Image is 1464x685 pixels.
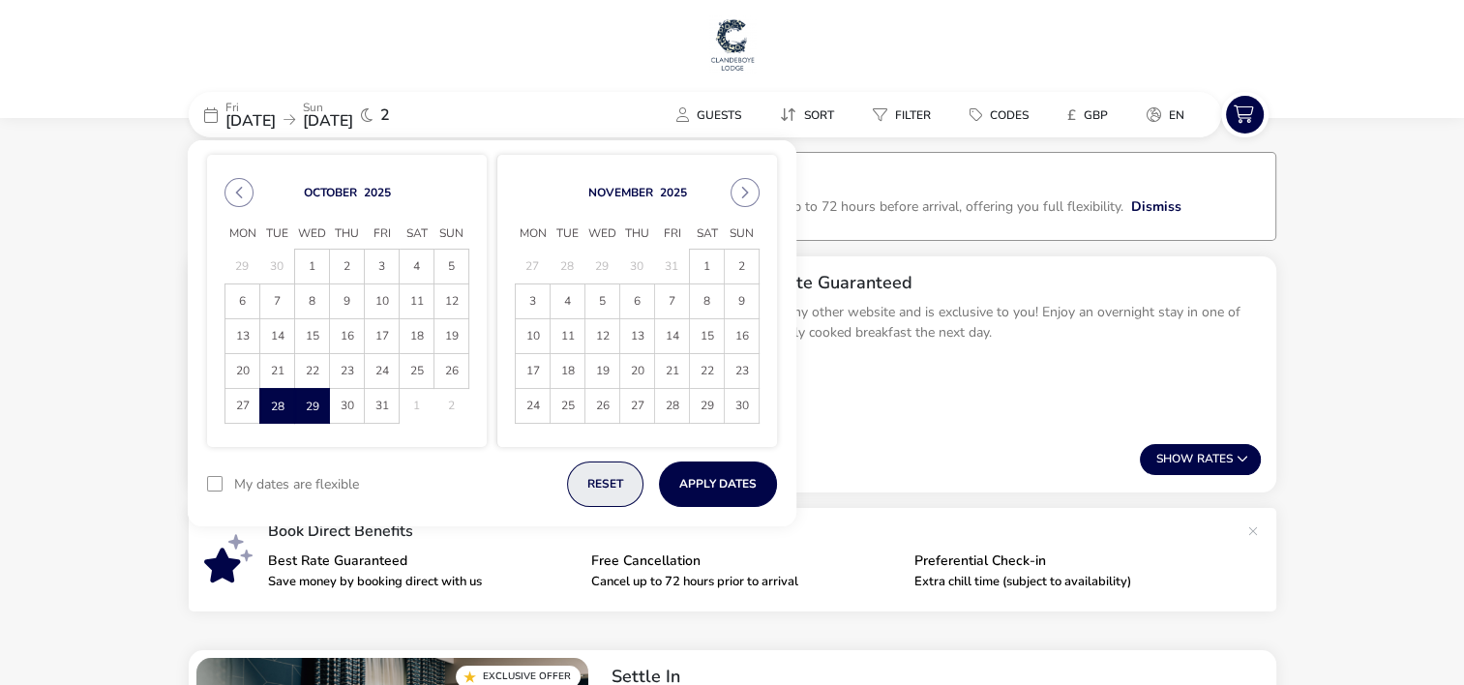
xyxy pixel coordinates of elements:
span: 11 [551,319,584,353]
span: GBP [1084,107,1108,123]
td: 4 [400,250,434,284]
span: 22 [295,354,329,388]
span: 2 [725,250,759,283]
button: £GBP [1052,101,1123,129]
span: 24 [516,389,550,423]
td: 12 [434,284,469,319]
td: 30 [725,389,760,424]
span: 25 [400,354,433,388]
span: 28 [655,389,689,423]
h2: Best Available B&B Rate Guaranteed [612,272,1261,294]
span: 17 [516,354,550,388]
p: This offer is not available on any other website and is exclusive to you! Enjoy an overnight stay... [612,302,1261,342]
span: 10 [516,319,550,353]
span: 21 [260,354,294,388]
td: 26 [434,354,469,389]
td: 28 [551,250,585,284]
span: 15 [295,319,329,353]
span: 13 [620,319,654,353]
td: 18 [400,319,434,354]
span: 10 [365,284,399,318]
button: ShowRates [1140,444,1261,475]
naf-pibe-menu-bar-item: en [1131,101,1208,129]
span: Wed [295,220,330,249]
i: £ [1067,105,1076,125]
td: 1 [295,250,330,284]
span: 12 [585,319,619,353]
td: 9 [725,284,760,319]
span: 8 [295,284,329,318]
span: 9 [330,284,364,318]
td: 1 [400,389,434,424]
td: 15 [690,319,725,354]
span: Show [1156,453,1197,465]
span: Mon [225,220,260,249]
span: 16 [725,319,759,353]
span: Thu [620,220,655,249]
p: Extra chill time (subject to availability) [914,576,1222,588]
td: 30 [330,389,365,424]
td: 10 [365,284,400,319]
td: 27 [225,389,260,424]
span: Fri [655,220,690,249]
td: 27 [516,250,551,284]
td: 7 [260,284,295,319]
button: Dismiss [1131,196,1181,217]
span: 5 [585,284,619,318]
span: 23 [330,354,364,388]
span: 27 [225,389,259,423]
td: 25 [400,354,434,389]
button: reset [567,462,643,507]
td: 28 [260,389,295,424]
td: 27 [620,389,655,424]
span: 20 [225,354,259,388]
span: 9 [725,284,759,318]
p: When you book direct with Clandeboye Lodge, you can cancel or change your booking for free up to ... [213,197,1123,216]
span: 27 [620,389,654,423]
td: 25 [551,389,585,424]
span: [DATE] [303,110,353,132]
span: 24 [365,354,399,388]
td: 7 [655,284,690,319]
td: 1 [690,250,725,284]
td: 5 [585,284,620,319]
span: Mon [516,220,551,249]
span: 6 [225,284,259,318]
p: Best Rate Guaranteed [268,554,576,568]
td: 17 [516,354,551,389]
span: 8 [690,284,724,318]
span: 6 [620,284,654,318]
span: 22 [690,354,724,388]
td: 10 [516,319,551,354]
td: 11 [400,284,434,319]
td: 20 [620,354,655,389]
td: 23 [725,354,760,389]
td: 29 [295,389,330,424]
span: [DATE] [225,110,276,132]
span: 16 [330,319,364,353]
span: 21 [655,354,689,388]
td: 9 [330,284,365,319]
span: 28 [261,390,293,424]
span: Sun [434,220,469,249]
span: Guests [697,107,741,123]
p: Preferential Check-in [914,554,1222,568]
button: Choose Month [588,185,653,200]
img: Main Website [708,15,757,74]
span: Codes [990,107,1029,123]
span: 4 [551,284,584,318]
span: 7 [260,284,294,318]
span: 15 [690,319,724,353]
td: 30 [620,250,655,284]
span: 18 [551,354,584,388]
td: 17 [365,319,400,354]
div: Best Available B&B Rate GuaranteedThis offer is not available on any other website and is exclusi... [596,256,1276,392]
span: Sat [690,220,725,249]
span: 23 [725,354,759,388]
td: 18 [551,354,585,389]
span: Sort [804,107,834,123]
span: Sat [400,220,434,249]
span: 14 [260,319,294,353]
span: 5 [434,250,468,283]
button: Guests [661,101,757,129]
